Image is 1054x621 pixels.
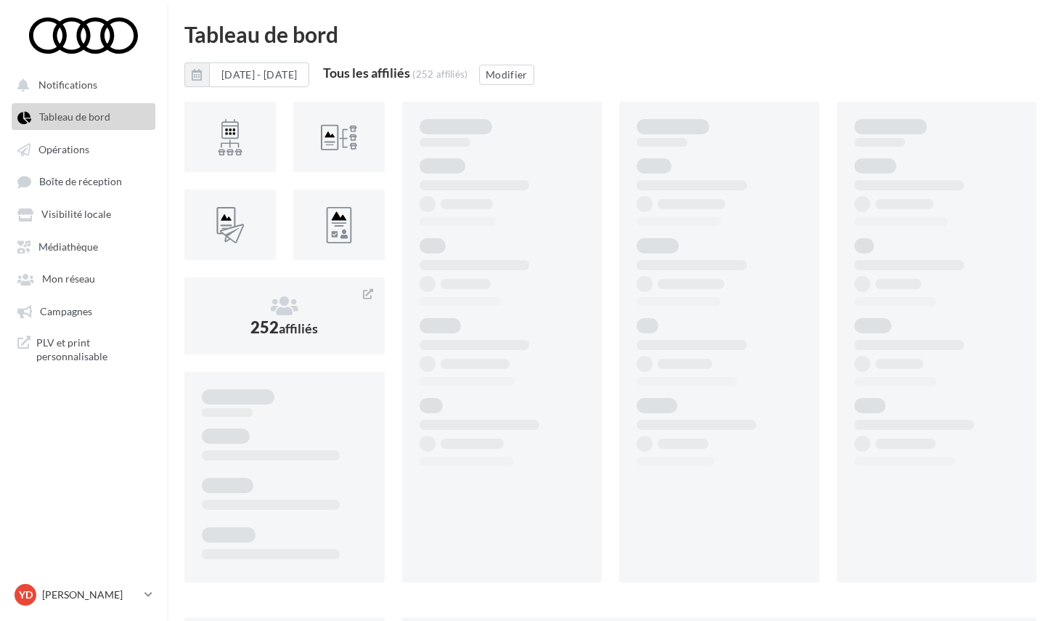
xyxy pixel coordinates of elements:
span: Tableau de bord [39,111,110,123]
a: Boîte de réception [9,168,158,195]
a: Mon réseau [9,265,158,291]
button: Modifier [479,65,534,85]
a: PLV et print personnalisable [9,330,158,370]
span: 252 [250,317,318,337]
button: [DATE] - [DATE] [184,62,309,87]
a: Visibilité locale [9,200,158,227]
span: affiliés [279,320,318,336]
div: Tableau de bord [184,23,1037,45]
button: [DATE] - [DATE] [209,62,309,87]
div: (252 affiliés) [412,68,468,80]
span: PLV et print personnalisable [36,336,150,364]
a: Médiathèque [9,233,158,259]
span: Campagnes [40,305,92,317]
span: Visibilité locale [41,208,111,221]
a: YD [PERSON_NAME] [12,581,155,609]
a: Tableau de bord [9,103,158,129]
div: Tous les affiliés [323,66,410,79]
span: Médiathèque [38,240,98,253]
a: Opérations [9,136,158,162]
a: Campagnes [9,298,158,324]
button: Notifications [9,71,152,97]
span: Opérations [38,143,89,155]
p: [PERSON_NAME] [42,588,139,602]
span: Mon réseau [42,273,95,285]
span: Boîte de réception [39,176,122,188]
span: YD [19,588,33,602]
span: Notifications [38,78,97,91]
